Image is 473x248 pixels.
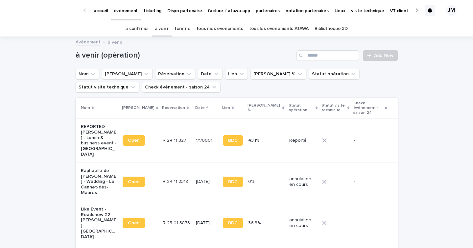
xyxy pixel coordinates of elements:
[315,21,347,37] a: Bibliothèque 3D
[354,220,387,226] p: -
[195,104,205,112] p: Date
[162,104,185,112] p: Réservation
[122,104,154,112] p: [PERSON_NAME]
[222,104,230,112] p: Lien
[81,124,117,157] p: REPORTED - [PERSON_NAME] - Lunch & business event - [GEOGRAPHIC_DATA]
[225,69,248,79] button: Lien
[76,118,398,162] tr: REPORTED - [PERSON_NAME] - Lunch & business event - [GEOGRAPHIC_DATA]OpenR 24 11 327R 24 11 327 1...
[108,38,122,45] p: à venir
[223,218,243,228] a: BDC
[128,221,140,225] span: Open
[128,180,140,184] span: Open
[163,136,188,143] p: R 24 11 327
[228,221,238,225] span: BDC
[228,138,238,143] span: BDC
[81,207,117,240] p: Like Event - Roadshow 22 [PERSON_NAME][GEOGRAPHIC_DATA]
[175,21,191,37] a: terminé
[123,135,145,146] a: Open
[321,102,346,114] p: Statut visite technique
[102,69,153,79] button: Lien Stacker
[125,21,149,37] a: à confirmer
[309,69,360,79] button: Statut opération
[76,69,99,79] button: Nom
[81,104,90,112] p: Nom
[248,136,261,143] p: 43.1%
[353,100,383,116] p: Check événement - saison 24
[196,220,218,226] p: [DATE]
[374,53,393,58] span: Add New
[354,179,387,185] p: -
[289,102,314,114] p: Statut opération
[228,180,238,184] span: BDC
[76,51,294,60] h1: à venir (opération)
[296,50,359,61] input: Search
[446,5,457,16] div: JM
[289,176,317,187] p: annulation en cours
[223,135,243,146] a: BDC
[249,21,309,37] a: tous les événements ATAWA
[123,177,145,187] a: Open
[163,219,191,226] p: R 25 01 3873
[250,69,306,79] button: Marge %
[163,178,189,185] p: R 24 11 2318
[196,179,218,185] p: [DATE]
[76,38,101,45] a: événement
[289,217,317,229] p: annulation en cours
[13,4,77,17] img: Ls34BcGeRexTGTNfXpUC
[248,178,256,185] p: 0%
[76,82,139,92] button: Statut visite technique
[76,201,398,245] tr: Like Event - Roadshow 22 [PERSON_NAME][GEOGRAPHIC_DATA]OpenR 25 01 3873R 25 01 3873 [DATE]BDC36.3...
[223,177,243,187] a: BDC
[155,69,195,79] button: Réservation
[289,138,317,143] p: Reporté
[81,168,117,196] p: Raphaelle de [PERSON_NAME] - Wedding - Le Cannet-des-Maures
[155,21,169,37] a: à venir
[248,102,281,114] p: [PERSON_NAME] %
[142,82,221,92] button: Check événement - saison 24
[76,162,398,201] tr: Raphaelle de [PERSON_NAME] - Wedding - Le Cannet-des-MauresOpenR 24 11 2318R 24 11 2318 [DATE]BDC...
[198,69,223,79] button: Date
[354,138,387,143] p: -
[196,138,218,143] p: 1/1/0001
[248,219,262,226] p: 36.3%
[123,218,145,228] a: Open
[128,138,140,143] span: Open
[363,50,397,61] a: Add New
[197,21,243,37] a: tous mes événements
